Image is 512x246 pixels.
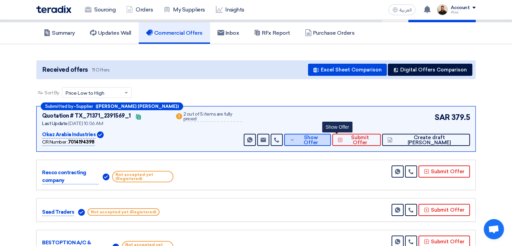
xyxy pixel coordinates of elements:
h5: Summary [44,30,75,36]
span: العربية [399,8,411,12]
span: Not accepted yet (Registered) [88,208,160,216]
div: Show Offer [322,122,352,132]
h5: Purchase Orders [305,30,355,36]
h5: Updates Wall [90,30,131,36]
a: Inbox [210,22,247,44]
span: Received offers [42,65,88,74]
span: Supplier [76,104,93,109]
a: My Suppliers [158,2,210,17]
p: Okaz Arabia Industries [42,131,96,139]
p: Resco contracting company [42,169,99,184]
button: Digital Offers Comparison [388,64,472,76]
a: Summary [36,22,82,44]
b: ([PERSON_NAME] [PERSON_NAME]) [96,104,179,109]
a: Purchase Orders [298,22,362,44]
div: Open chat [484,219,504,239]
div: Account [450,5,470,11]
div: Alaa [450,10,476,14]
span: Price Low to High [66,90,104,97]
button: Excel Sheet Comparison [308,64,387,76]
span: Submitted by [45,104,73,109]
a: Commercial Offers [139,22,210,44]
span: Create draft [PERSON_NAME] [394,135,465,145]
span: Not accepted yet (Registered) [112,171,173,182]
div: CR Number : [42,139,95,146]
img: MAA_1717931611039.JPG [437,4,448,15]
img: Verified Account [78,209,85,216]
button: Show Offer [284,134,331,146]
span: Show Offer [297,135,326,145]
a: Orders [121,2,158,17]
h5: Commercial Offers [146,30,203,36]
div: – [41,102,183,110]
span: 11 Offers [92,67,110,73]
div: Quotation # TX_71371_2391569_1 [42,112,131,120]
b: 7014194398 [68,139,95,145]
img: Verified Account [97,131,104,138]
img: Verified Account [103,174,109,180]
div: 2 out of 5 items are fully priced [183,112,242,122]
a: Insights [210,2,250,17]
a: RFx Report [246,22,297,44]
span: SAR [435,112,450,123]
span: 379.5 [451,112,470,123]
img: Teradix logo [36,5,71,13]
p: Saad Traders [42,208,74,216]
span: Last Update [42,121,68,126]
h5: Inbox [217,30,239,36]
button: العربية [388,4,415,15]
a: Sourcing [79,2,121,17]
button: Create draft [PERSON_NAME] [382,134,470,146]
button: Submit Offer [418,204,470,216]
h5: RFx Report [254,30,290,36]
span: Submit Offer [344,135,375,145]
a: Updates Wall [82,22,139,44]
button: Submit Offer [418,165,470,178]
button: Submit Offer [332,134,381,146]
span: Sort By [44,89,59,96]
span: [DATE] 10:06 AM [68,121,103,126]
